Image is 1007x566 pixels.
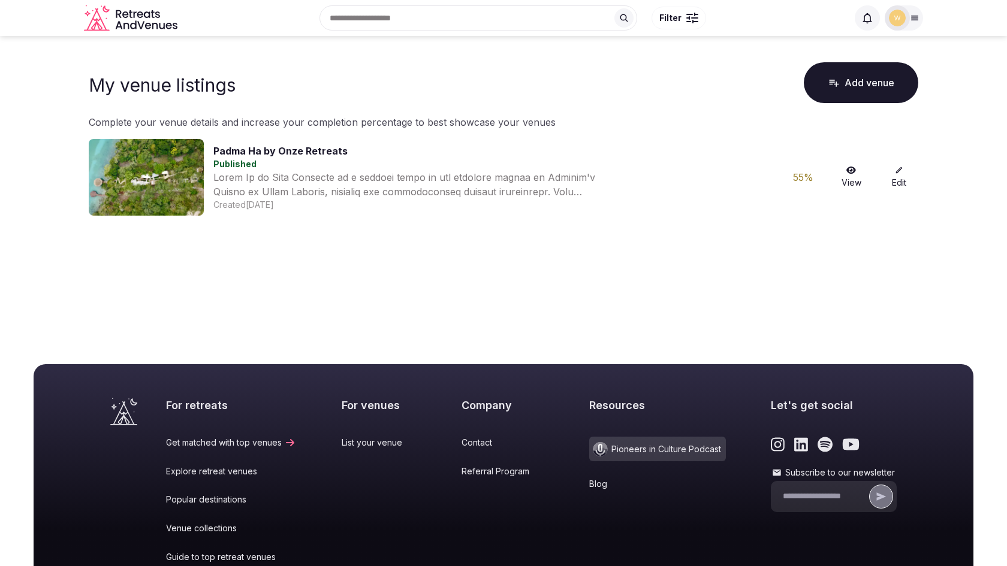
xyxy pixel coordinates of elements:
[771,437,785,452] a: Link to the retreats and venues Instagram page
[880,166,918,189] a: Edit
[89,115,918,129] p: Complete your venue details and increase your completion percentage to best showcase your venues
[462,437,544,449] a: Contact
[342,398,417,413] h2: For venues
[889,10,906,26] img: woo_user_8790
[771,398,897,413] h2: Let's get social
[213,170,603,199] div: Lorem Ip do Sita Consecte ad e seddoei tempo in utl etdolore magnaa en Adminim'v Quisno ex Ullam ...
[652,7,706,29] button: Filter
[818,437,833,452] a: Link to the retreats and venues Spotify page
[84,5,180,32] svg: Retreats and Venues company logo
[804,62,918,103] button: Add venue
[659,12,682,24] span: Filter
[166,494,296,506] a: Popular destinations
[84,5,180,32] a: Visit the homepage
[89,139,204,216] img: Venue cover photo for Padma Ha by Onze Retreats
[166,398,296,413] h2: For retreats
[842,437,860,452] a: Link to the retreats and venues Youtube page
[462,398,544,413] h2: Company
[589,398,726,413] h2: Resources
[213,145,348,157] a: Padma Ha by Onze Retreats
[166,465,296,477] a: Explore retreat venues
[166,551,296,563] a: Guide to top retreat venues
[342,437,417,449] a: List your venue
[771,467,897,479] label: Subscribe to our newsletter
[213,199,774,211] div: Created [DATE]
[166,522,296,534] a: Venue collections
[784,170,822,184] div: 55 %
[589,437,726,461] a: Pioneers in Culture Podcast
[89,74,236,96] h1: My venue listings
[110,398,137,425] a: Visit the homepage
[832,166,870,189] a: View
[166,437,296,449] a: Get matched with top venues
[213,159,257,169] span: Published
[462,465,544,477] a: Referral Program
[589,478,726,490] a: Blog
[794,437,808,452] a: Link to the retreats and venues LinkedIn page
